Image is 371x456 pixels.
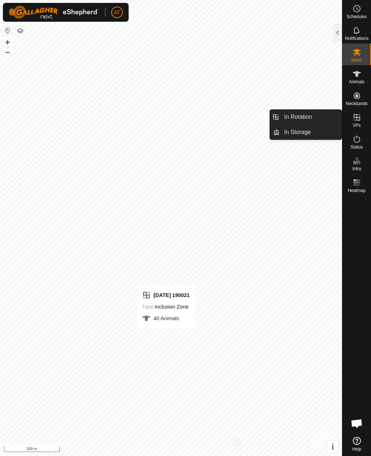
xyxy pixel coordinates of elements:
[349,80,364,84] span: Animals
[270,110,342,124] li: In Rotation
[142,304,155,310] label: Type:
[284,128,311,137] span: In Storage
[342,434,371,454] a: Help
[114,9,120,16] span: AT
[280,125,342,139] a: In Storage
[142,302,190,311] div: Inclusion Zone
[142,314,190,323] div: 40 Animals
[142,447,170,453] a: Privacy Policy
[327,441,339,453] button: i
[3,38,12,47] button: +
[270,125,342,139] li: In Storage
[178,447,200,453] a: Contact Us
[284,113,312,121] span: In Rotation
[352,167,361,171] span: Infra
[348,188,366,193] span: Heatmap
[350,145,363,149] span: Status
[352,447,361,451] span: Help
[3,47,12,56] button: –
[345,36,368,41] span: Notifications
[142,291,190,300] div: [DATE] 190021
[9,6,99,19] img: Gallagher Logo
[346,101,367,106] span: Neckbands
[351,58,362,62] span: Mobs
[332,442,334,452] span: i
[16,26,25,35] button: Map Layers
[346,413,368,434] div: Open chat
[353,123,360,127] span: VPs
[3,26,12,35] button: Reset Map
[346,14,367,19] span: Schedules
[280,110,342,124] a: In Rotation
